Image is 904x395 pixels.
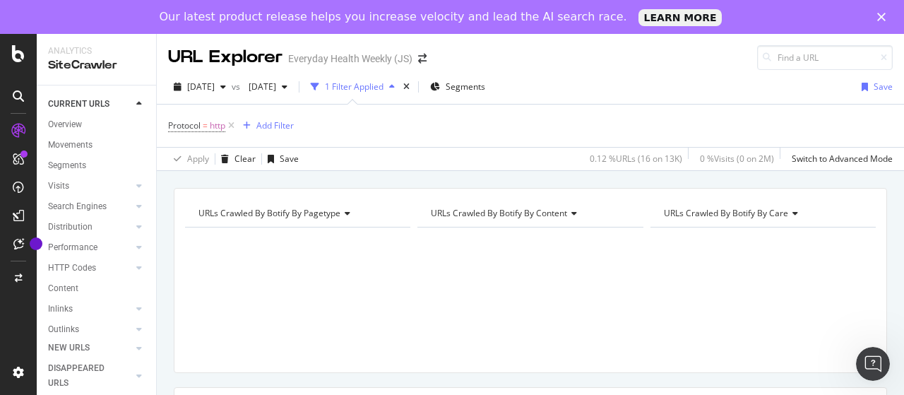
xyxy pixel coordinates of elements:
[48,45,145,57] div: Analytics
[168,148,209,170] button: Apply
[856,347,890,381] iframe: Intercom live chat
[874,81,893,93] div: Save
[325,81,383,93] div: 1 Filter Applied
[198,207,340,219] span: URLs Crawled By Botify By pagetype
[48,138,146,153] a: Movements
[877,13,891,21] div: Close
[187,81,215,93] span: 2025 Aug. 10th
[48,281,78,296] div: Content
[305,76,400,98] button: 1 Filter Applied
[48,158,146,173] a: Segments
[48,302,73,317] div: Inlinks
[168,45,282,69] div: URL Explorer
[48,220,93,235] div: Distribution
[48,341,90,355] div: NEW URLS
[48,361,132,391] a: DISAPPEARED URLS
[757,45,893,70] input: Find a URL
[256,119,294,131] div: Add Filter
[48,57,145,73] div: SiteCrawler
[48,281,146,296] a: Content
[664,207,788,219] span: URLs Crawled By Botify By care
[48,117,146,132] a: Overview
[262,148,299,170] button: Save
[48,179,69,194] div: Visits
[792,153,893,165] div: Switch to Advanced Mode
[431,207,567,219] span: URLs Crawled By Botify By content
[243,81,276,93] span: 2025 Jul. 27th
[48,138,93,153] div: Movements
[288,52,412,66] div: Everyday Health Weekly (JS)
[234,153,256,165] div: Clear
[590,153,682,165] div: 0.12 % URLs ( 16 on 13K )
[424,76,491,98] button: Segments
[232,81,243,93] span: vs
[187,153,209,165] div: Apply
[243,76,293,98] button: [DATE]
[215,148,256,170] button: Clear
[428,202,630,225] h4: URLs Crawled By Botify By content
[210,116,225,136] span: http
[168,76,232,98] button: [DATE]
[48,158,86,173] div: Segments
[48,302,132,317] a: Inlinks
[786,148,893,170] button: Switch to Advanced Mode
[48,97,132,112] a: CURRENT URLS
[700,153,774,165] div: 0 % Visits ( 0 on 2M )
[168,119,201,131] span: Protocol
[30,237,42,250] div: Tooltip anchor
[160,10,627,24] div: Our latest product release helps you increase velocity and lead the AI search race.
[48,199,107,214] div: Search Engines
[237,117,294,134] button: Add Filter
[661,202,863,225] h4: URLs Crawled By Botify By care
[48,322,132,337] a: Outlinks
[203,119,208,131] span: =
[856,76,893,98] button: Save
[48,361,119,391] div: DISAPPEARED URLS
[446,81,485,93] span: Segments
[48,199,132,214] a: Search Engines
[48,240,97,255] div: Performance
[48,261,96,276] div: HTTP Codes
[48,220,132,235] a: Distribution
[48,240,132,255] a: Performance
[280,153,299,165] div: Save
[196,202,398,225] h4: URLs Crawled By Botify By pagetype
[48,322,79,337] div: Outlinks
[48,341,132,355] a: NEW URLS
[638,9,722,26] a: LEARN MORE
[400,80,412,94] div: times
[418,54,427,64] div: arrow-right-arrow-left
[48,261,132,276] a: HTTP Codes
[48,117,82,132] div: Overview
[48,97,109,112] div: CURRENT URLS
[48,179,132,194] a: Visits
